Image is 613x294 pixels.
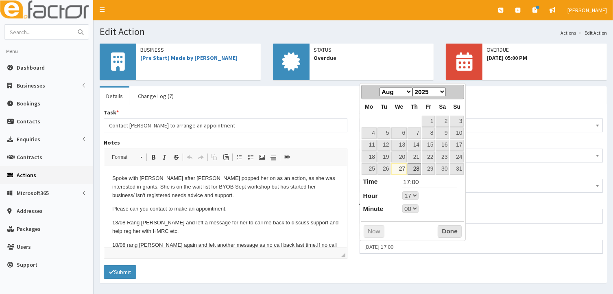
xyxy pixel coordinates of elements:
[436,127,449,138] a: 9
[314,54,430,62] span: Overdue
[422,151,435,162] a: 22
[108,152,136,162] span: Format
[140,46,257,54] span: Business
[436,116,449,127] a: 2
[377,163,390,174] a: 26
[17,189,49,197] span: Microsoft365
[391,163,407,174] a: 27
[486,54,603,62] span: [DATE] 05:00 PM
[450,151,464,162] a: 24
[360,179,603,193] span: (Pre Start) Made by Miriam
[104,108,119,116] label: Task
[17,171,36,179] span: Actions
[148,152,159,162] a: Bold (Ctrl+B)
[4,25,73,39] input: Search...
[220,152,231,162] a: Paste (Ctrl+V)
[131,88,180,105] a: Change Log (7)
[361,204,384,213] dt: Minute
[408,127,421,138] a: 7
[140,54,238,61] a: (Pre Start) Made by [PERSON_NAME]
[450,163,464,174] a: 31
[391,151,407,162] a: 20
[100,88,129,105] a: Details
[362,127,377,138] a: 4
[256,152,268,162] a: Image
[17,64,45,71] span: Dashboard
[450,127,464,138] a: 10
[364,225,384,238] button: Now
[365,180,598,191] span: (Pre Start) Made by Miriam
[107,151,147,163] a: Format
[422,140,435,151] a: 15
[453,103,460,110] span: Sunday
[436,140,449,151] a: 16
[577,29,607,36] li: Edit Action
[361,177,378,186] dt: Time
[17,136,40,143] span: Enquiries
[408,151,421,162] a: 21
[391,127,407,138] a: 6
[17,243,31,250] span: Users
[377,151,390,162] a: 19
[100,26,607,37] h1: Edit Action
[439,103,446,110] span: Saturday
[377,127,390,138] a: 5
[365,150,598,161] span: Business
[408,163,421,174] a: 28
[268,152,279,162] a: Insert Horizontal Line
[391,140,407,151] a: 13
[362,140,377,151] a: 11
[411,103,418,110] span: Thursday
[104,138,120,147] label: Notes
[561,29,576,36] a: Actions
[17,207,43,215] span: Addresses
[184,152,195,162] a: Undo (Ctrl+Z)
[362,163,377,174] a: 25
[341,253,345,257] span: Drag to resize
[104,265,136,279] button: Submit
[438,225,462,238] button: Done
[245,152,256,162] a: Insert/Remove Bulleted List
[195,152,207,162] a: Redo (Ctrl+Y)
[452,86,463,97] a: Next
[360,149,603,162] span: Business
[454,88,460,95] span: Next
[314,46,430,54] span: Status
[365,88,371,95] span: Prev
[360,118,603,132] span: In Progress
[450,116,464,127] a: 3
[209,152,220,162] a: Copy (Ctrl+C)
[436,151,449,162] a: 23
[365,103,373,110] span: Monday
[362,86,374,97] a: Prev
[233,152,245,162] a: Insert/Remove Numbered List
[170,152,182,162] a: Strike Through
[17,225,41,233] span: Packages
[450,140,464,151] a: 17
[365,120,598,131] span: In Progress
[159,152,170,162] a: Italic (Ctrl+I)
[395,103,404,110] span: Wednesday
[17,154,42,161] span: Contracts
[17,82,45,89] span: Businesses
[17,261,37,268] span: Support
[281,152,292,162] a: Link (Ctrl+L)
[381,103,387,110] span: Tuesday
[8,75,235,92] p: 18/08 rang [PERSON_NAME] again and left another message as no call back last time.If no call emai...
[104,166,347,248] iframe: Rich Text Editor, notes
[422,127,435,138] a: 8
[17,118,40,125] span: Contacts
[486,46,603,54] span: OVERDUE
[422,116,435,127] a: 1
[362,151,377,162] a: 18
[17,100,40,107] span: Bookings
[377,140,390,151] a: 12
[436,163,449,174] a: 30
[567,7,607,14] span: [PERSON_NAME]
[425,103,431,110] span: Friday
[408,140,421,151] a: 14
[361,191,378,200] dt: Hour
